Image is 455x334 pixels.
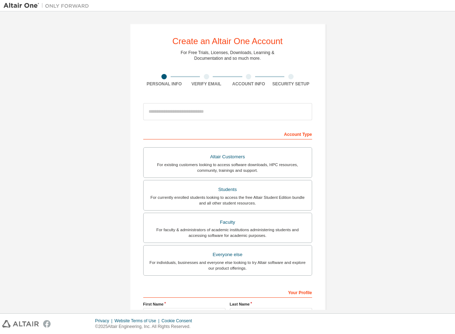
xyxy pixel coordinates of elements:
div: For faculty & administrators of academic institutions administering students and accessing softwa... [148,227,307,238]
div: Create an Altair One Account [172,37,283,46]
div: Personal Info [143,81,186,87]
div: Security Setup [270,81,312,87]
div: Verify Email [185,81,228,87]
div: Your Profile [143,286,312,298]
div: Everyone else [148,250,307,260]
div: For currently enrolled students looking to access the free Altair Student Edition bundle and all ... [148,195,307,206]
div: Cookie Consent [161,318,196,324]
div: Altair Customers [148,152,307,162]
label: Last Name [230,301,312,307]
div: Website Terms of Use [114,318,161,324]
img: Altair One [4,2,93,9]
div: Faculty [148,217,307,227]
div: Students [148,185,307,195]
label: First Name [143,301,226,307]
div: For Free Trials, Licenses, Downloads, Learning & Documentation and so much more. [181,50,274,61]
div: For individuals, businesses and everyone else looking to try Altair software and explore our prod... [148,260,307,271]
p: © 2025 Altair Engineering, Inc. All Rights Reserved. [95,324,196,330]
div: Account Info [228,81,270,87]
div: For existing customers looking to access software downloads, HPC resources, community, trainings ... [148,162,307,173]
img: altair_logo.svg [2,320,39,328]
div: Privacy [95,318,114,324]
div: Account Type [143,128,312,139]
img: facebook.svg [43,320,51,328]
